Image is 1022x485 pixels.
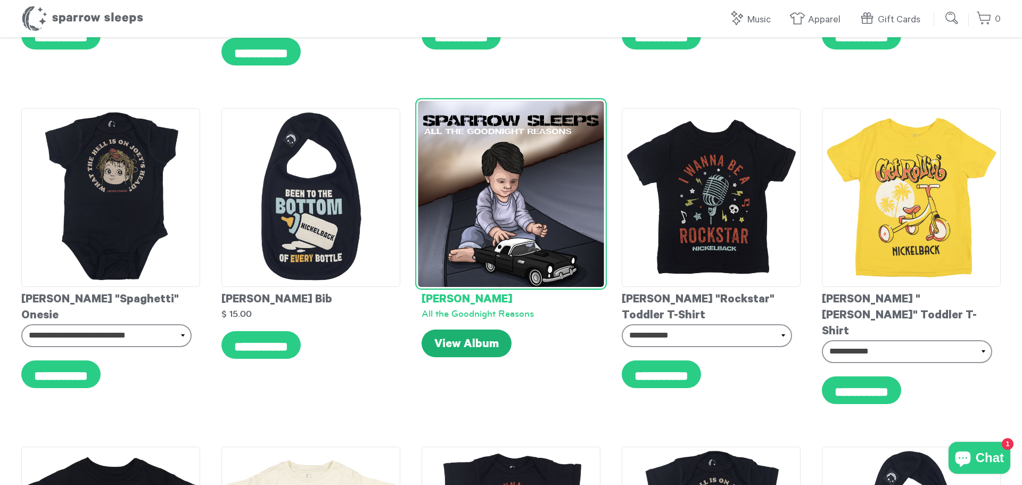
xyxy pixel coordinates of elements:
a: Gift Cards [859,9,926,31]
input: Submit [942,7,963,29]
img: NickelbackBib_grande.jpg [221,108,400,287]
inbox-online-store-chat: Shopify online store chat [945,442,1013,476]
img: Nickelback-GetRollinToddlerT-shirt_grande.jpg [822,108,1001,287]
img: Nickelback-JoeysHeadonesie_grande.jpg [21,108,200,287]
div: [PERSON_NAME] "Spaghetti" Onesie [21,287,200,324]
a: 0 [976,8,1001,31]
img: Nickelback-AllTheGoodnightReasons-Cover_1_grande.png [418,101,604,287]
a: View Album [422,330,512,357]
div: [PERSON_NAME] [422,287,600,308]
div: [PERSON_NAME] "Rockstar" Toddler T-Shirt [622,287,801,324]
strong: $ 15.00 [221,309,252,318]
img: Nickelback-RockstarToddlerT-shirt_grande.jpg [622,108,801,287]
a: Music [729,9,776,31]
div: [PERSON_NAME] Bib [221,287,400,308]
div: All the Goodnight Reasons [422,308,600,319]
h1: Sparrow Sleeps [21,5,144,32]
a: Apparel [789,9,846,31]
div: [PERSON_NAME] "[PERSON_NAME]" Toddler T-Shirt [822,287,1001,340]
